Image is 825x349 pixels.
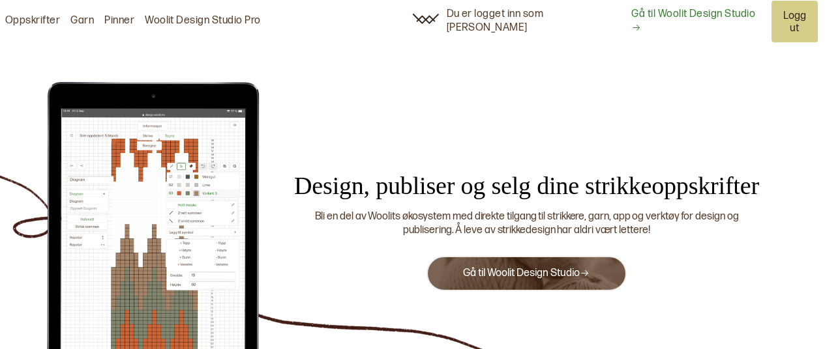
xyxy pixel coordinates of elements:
div: Bli en del av Woolits økosystem med direkte tilgang til strikkere, garn, app og verktøy for desig... [290,210,763,238]
button: Gå til Woolit Design Studio [427,256,626,291]
img: Woolit ikon [412,14,439,24]
a: Garn [70,14,94,28]
a: Gå til Woolit Design Studio [463,267,590,279]
a: Gå til Woolit Design Studio [631,8,763,35]
a: Woolit Design Studio Pro [145,14,261,28]
div: Design, publiser og selg dine strikkeoppskrifter [274,170,779,202]
a: Oppskrifter [5,14,60,28]
a: Pinner [104,14,134,28]
button: Logg ut [772,1,818,42]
